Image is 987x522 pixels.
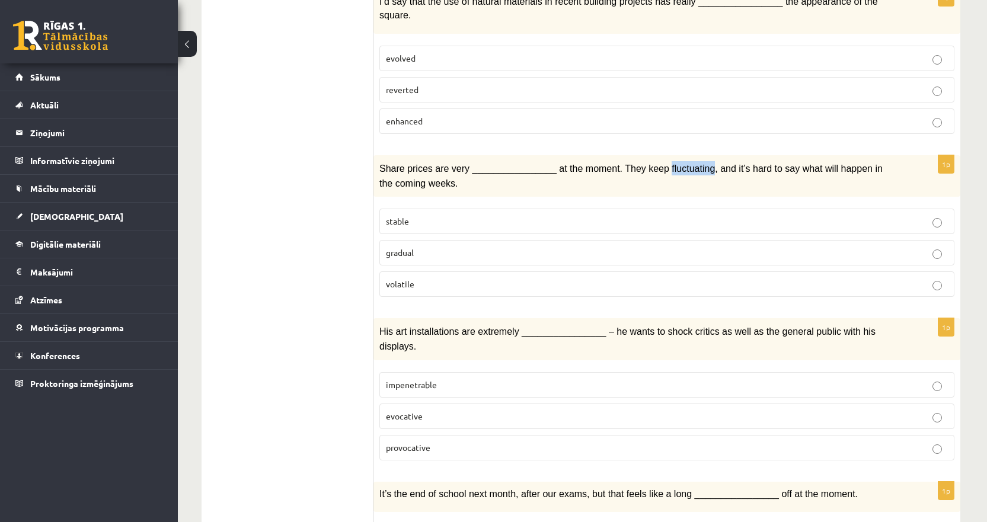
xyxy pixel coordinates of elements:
span: His art installations are extremely ________________ – he wants to shock critics as well as the g... [379,326,876,351]
p: 1p [938,481,954,500]
a: Sākums [15,63,163,91]
a: [DEMOGRAPHIC_DATA] [15,203,163,230]
input: evolved [932,55,942,65]
a: Informatīvie ziņojumi [15,147,163,174]
span: Konferences [30,350,80,361]
span: reverted [386,84,419,95]
a: Proktoringa izmēģinājums [15,370,163,397]
span: impenetrable [386,379,437,390]
a: Maksājumi [15,258,163,286]
input: impenetrable [932,382,942,391]
a: Motivācijas programma [15,314,163,341]
legend: Ziņojumi [30,119,163,146]
span: gradual [386,247,414,258]
span: stable [386,216,409,226]
span: enhanced [386,116,423,126]
a: Rīgas 1. Tālmācības vidusskola [13,21,108,50]
span: Proktoringa izmēģinājums [30,378,133,389]
span: Mācību materiāli [30,183,96,194]
input: provocative [932,444,942,454]
legend: Maksājumi [30,258,163,286]
a: Aktuāli [15,91,163,119]
span: It’s the end of school next month, after our exams, but that feels like a long ________________ o... [379,489,858,499]
span: Share prices are very ________________ at the moment. They keep fluctuating, and it’s hard to say... [379,164,883,188]
input: stable [932,218,942,228]
span: evocative [386,411,423,421]
a: Mācību materiāli [15,175,163,202]
legend: Informatīvie ziņojumi [30,147,163,174]
span: Aktuāli [30,100,59,110]
input: gradual [932,249,942,259]
input: reverted [932,87,942,96]
a: Digitālie materiāli [15,230,163,258]
span: volatile [386,278,414,289]
span: Sākums [30,72,60,82]
input: evocative [932,413,942,422]
input: enhanced [932,118,942,127]
span: evolved [386,53,416,63]
span: provocative [386,442,430,453]
input: volatile [932,281,942,290]
span: Atzīmes [30,294,62,305]
a: Konferences [15,342,163,369]
span: Motivācijas programma [30,322,124,333]
a: Ziņojumi [15,119,163,146]
a: Atzīmes [15,286,163,313]
span: Digitālie materiāli [30,239,101,249]
p: 1p [938,155,954,174]
span: [DEMOGRAPHIC_DATA] [30,211,123,222]
p: 1p [938,318,954,337]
